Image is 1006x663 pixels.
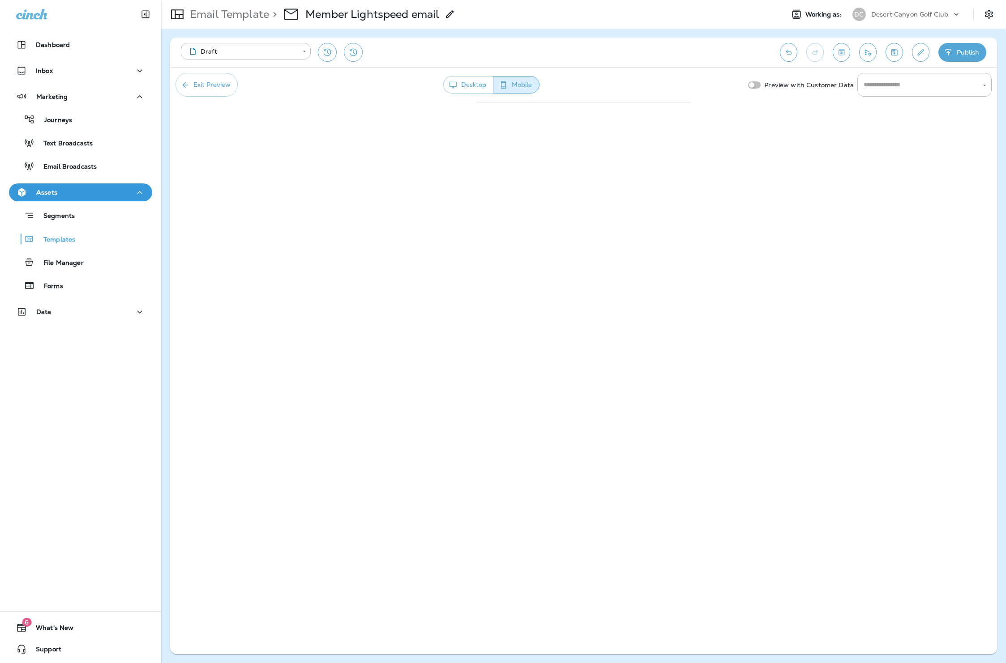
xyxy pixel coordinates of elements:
p: Forms [35,282,63,291]
p: Marketing [36,93,68,100]
div: DC [852,8,866,21]
button: Journeys [9,110,152,129]
button: Templates [9,229,152,248]
button: Dashboard [9,36,152,54]
div: Draft [187,47,296,56]
button: Inbox [9,62,152,80]
p: Member Lightspeed email [305,8,439,21]
button: Data [9,303,152,321]
p: Dashboard [36,41,70,48]
button: Settings [981,6,997,22]
button: Publish [938,43,986,62]
span: Working as: [805,11,843,18]
button: Support [9,640,152,658]
p: Preview with Customer Data [761,78,857,92]
button: File Manager [9,253,152,272]
button: Marketing [9,88,152,106]
button: 6What's New [9,619,152,637]
p: Email Template [186,8,269,21]
button: Mobile [493,76,539,93]
button: Send test email [859,43,877,62]
p: Templates [34,236,75,244]
button: Edit details [912,43,929,62]
button: Toggle preview [833,43,850,62]
p: Data [36,308,51,315]
span: 6 [22,618,31,627]
button: Assets [9,183,152,201]
span: Support [27,646,61,656]
span: What's New [27,624,73,635]
p: File Manager [34,259,84,268]
button: View Changelog [344,43,363,62]
p: Desert Canyon Golf Club [871,11,948,18]
button: Segments [9,206,152,225]
button: Undo [780,43,797,62]
button: Collapse Sidebar [133,5,158,23]
button: Email Broadcasts [9,157,152,175]
p: Text Broadcasts [34,140,93,148]
p: Email Broadcasts [34,163,97,171]
p: > [269,8,277,21]
button: Exit Preview [176,73,238,97]
button: Forms [9,276,152,295]
button: Text Broadcasts [9,133,152,152]
button: Save [886,43,903,62]
p: Segments [34,212,75,221]
p: Inbox [36,67,53,74]
button: Desktop [443,76,493,93]
button: Open [980,81,989,89]
p: Journeys [35,116,72,125]
button: Restore from previous version [318,43,337,62]
p: Assets [36,189,57,196]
